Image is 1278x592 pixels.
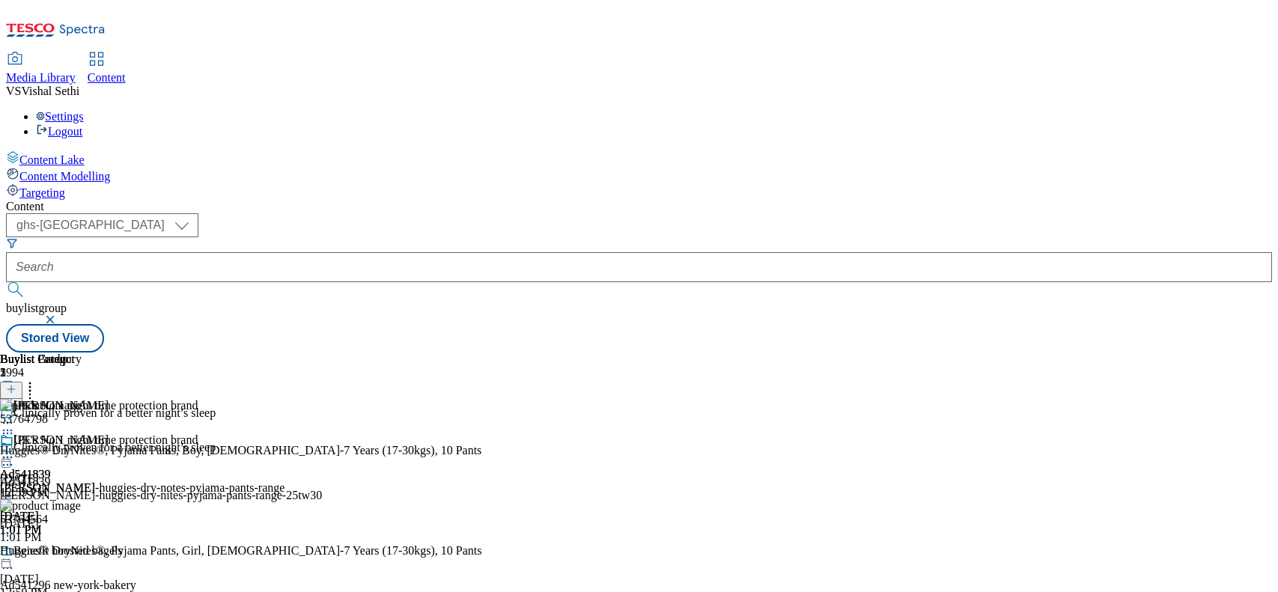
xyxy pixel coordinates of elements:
[6,71,76,84] span: Media Library
[88,71,126,84] span: Content
[6,252,1272,282] input: Search
[19,170,110,183] span: Content Modelling
[36,125,82,138] a: Logout
[6,85,21,97] span: VS
[36,110,84,123] a: Settings
[6,324,104,353] button: Stored View
[6,183,1272,200] a: Targeting
[19,153,85,166] span: Content Lake
[6,200,1272,213] div: Content
[6,53,76,85] a: Media Library
[19,186,65,199] span: Targeting
[6,150,1272,167] a: Content Lake
[6,237,18,249] svg: Search Filters
[88,53,126,85] a: Content
[6,167,1272,183] a: Content Modelling
[6,302,67,314] span: buylistgroup
[21,85,79,97] span: Vishal Sethi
